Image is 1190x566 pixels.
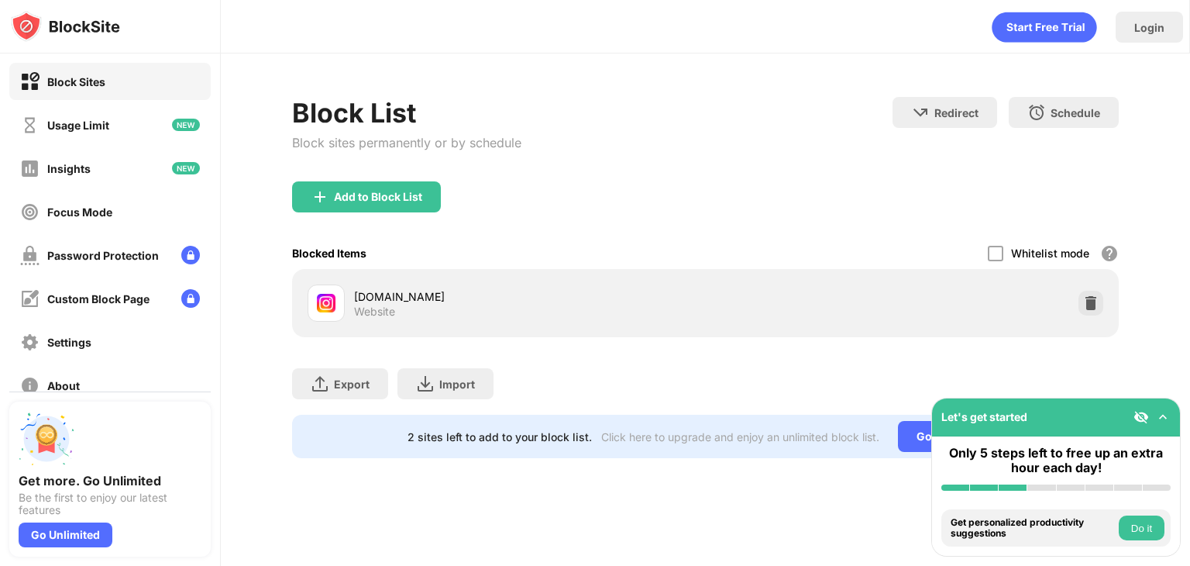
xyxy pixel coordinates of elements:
div: Block Sites [47,75,105,88]
div: Import [439,378,475,391]
div: Be the first to enjoy our latest features [19,492,201,516]
div: Block List [292,97,521,129]
div: Redirect [934,106,978,119]
div: Usage Limit [47,119,109,132]
img: new-icon.svg [172,119,200,131]
div: Get personalized productivity suggestions [951,517,1115,540]
div: Only 5 steps left to free up an extra hour each day! [941,446,1171,475]
img: time-usage-off.svg [20,116,40,135]
img: omni-setup-toggle.svg [1155,409,1171,425]
img: password-protection-off.svg [20,246,40,265]
img: settings-off.svg [20,333,40,352]
div: Password Protection [47,249,159,262]
div: Custom Block Page [47,292,150,305]
img: favicons [317,294,335,312]
div: Click here to upgrade and enjoy an unlimited block list. [601,430,879,443]
img: customize-block-page-off.svg [20,289,40,309]
button: Do it [1119,516,1164,540]
img: push-unlimited.svg [19,411,74,467]
img: lock-menu.svg [181,289,200,308]
div: Go Unlimited [19,523,112,547]
div: Login [1134,21,1164,34]
div: Settings [47,336,91,349]
img: logo-blocksite.svg [11,11,120,42]
div: Go Unlimited [898,421,1004,452]
div: Focus Mode [47,205,112,219]
div: Schedule [1051,106,1100,119]
div: 2 sites left to add to your block list. [408,430,592,443]
img: block-on.svg [20,72,40,91]
img: eye-not-visible.svg [1133,409,1149,425]
div: animation [992,12,1097,43]
div: Whitelist mode [1011,247,1089,260]
div: Export [334,378,370,391]
div: Let's get started [941,410,1027,423]
div: Website [354,305,395,319]
div: [DOMAIN_NAME] [354,288,705,305]
div: Get more. Go Unlimited [19,473,201,488]
img: insights-off.svg [20,159,40,178]
div: Add to Block List [334,191,422,203]
div: Block sites permanently or by schedule [292,135,521,150]
img: about-off.svg [20,376,40,395]
div: About [47,379,80,392]
div: Blocked Items [292,247,366,260]
div: Insights [47,162,91,175]
img: focus-off.svg [20,202,40,222]
img: lock-menu.svg [181,246,200,264]
img: new-icon.svg [172,162,200,174]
